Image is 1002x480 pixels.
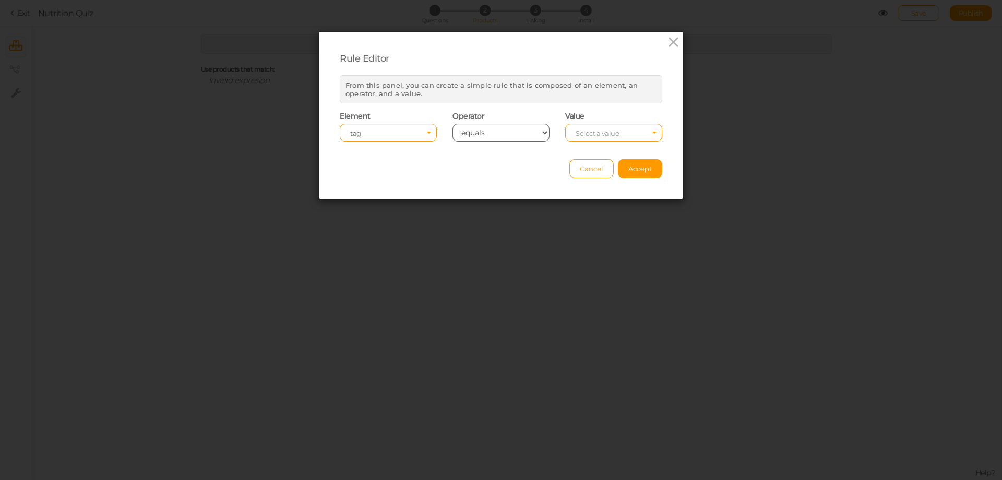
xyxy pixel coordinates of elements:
span: Accept [628,165,652,173]
span: Value [565,111,584,121]
span: tag [350,130,420,137]
span: From this panel, you can create a simple rule that is composed of an element, an operator, and a ... [345,81,638,98]
span: Select box activate [340,124,437,142]
span: Select a value [576,129,619,137]
span: Element [340,111,371,121]
span: Cancel [580,165,603,173]
span: Select box activate [565,124,662,142]
span: Operator [452,111,484,121]
button: Cancel [569,159,614,178]
span: Rule Editor [340,53,389,64]
button: Accept [618,159,662,178]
